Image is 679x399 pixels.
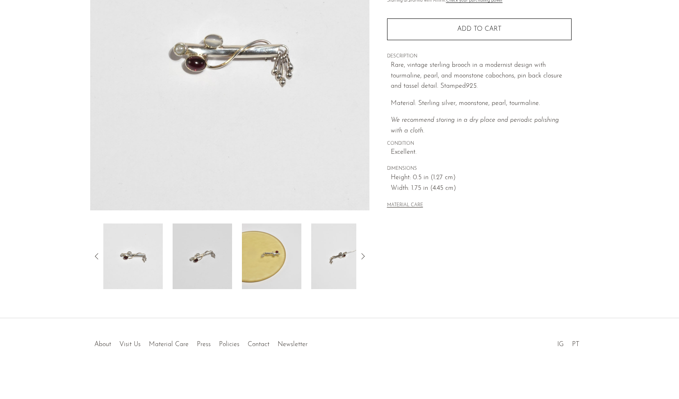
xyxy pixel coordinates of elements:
a: Visit Us [119,341,141,348]
a: Material Care [149,341,189,348]
a: Policies [219,341,239,348]
img: Tourmaline Pearl Moonstone Brooch [242,223,301,289]
span: Height: 0.5 in (1.27 cm) [391,173,572,183]
ul: Social Medias [553,335,583,350]
ul: Quick links [90,335,312,350]
img: Tourmaline Pearl Moonstone Brooch [311,223,371,289]
span: DESCRIPTION [387,53,572,60]
button: Add to cart [387,18,572,40]
a: Press [197,341,211,348]
a: IG [557,341,564,348]
p: Material: Sterling silver, moonstone, pearl, tourmaline. [391,98,572,109]
a: About [94,341,111,348]
span: CONDITION [387,140,572,148]
em: 925. [466,83,478,89]
img: Tourmaline Pearl Moonstone Brooch [173,223,232,289]
p: Rare, vintage sterling brooch in a modernist design with tourmaline, pearl, and moonstone cabocho... [391,60,572,92]
img: Tourmaline Pearl Moonstone Brooch [103,223,163,289]
a: Contact [248,341,269,348]
span: DIMENSIONS [387,165,572,173]
i: We recommend storing in a dry place and periodic polishing with a cloth. [391,117,559,134]
span: Add to cart [457,26,501,32]
button: MATERIAL CARE [387,203,423,209]
a: PT [572,341,579,348]
span: Excellent. [391,147,572,158]
span: Width: 1.75 in (4.45 cm) [391,183,572,194]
